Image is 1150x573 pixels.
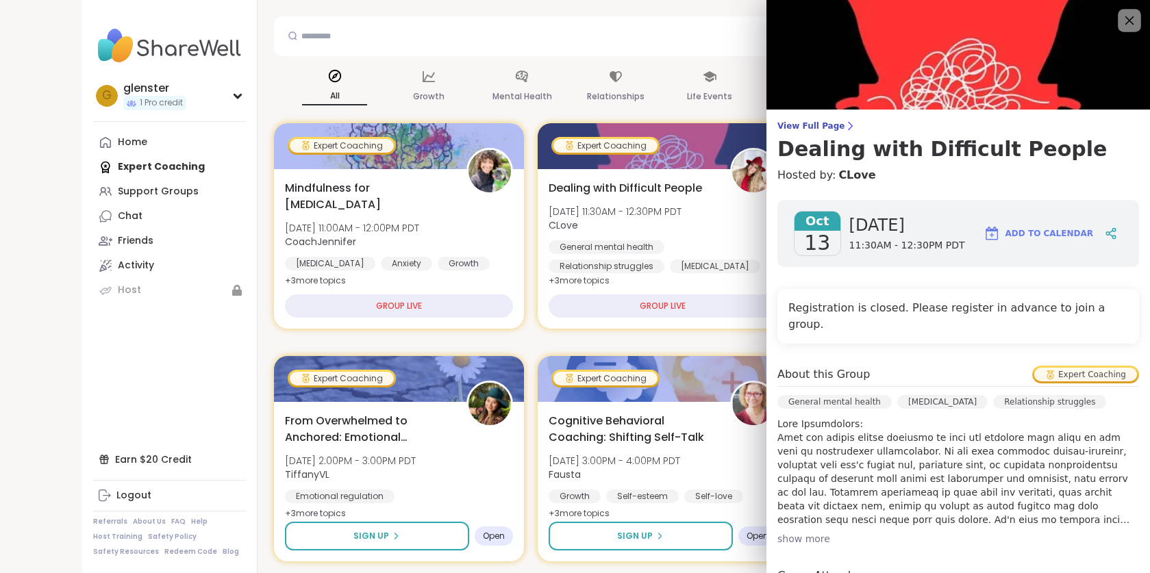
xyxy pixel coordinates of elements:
div: Emotional regulation [285,489,395,503]
div: Home [118,136,147,149]
img: ShareWell Nav Logo [93,22,246,70]
span: 1 Pro credit [140,97,183,109]
b: CoachJennifer [285,235,356,249]
div: Earn $20 Credit [93,447,246,472]
a: FAQ [171,517,186,526]
a: Safety Resources [93,547,159,557]
span: Mindfulness for [MEDICAL_DATA] [285,180,451,213]
button: Sign Up [549,522,733,550]
div: [MEDICAL_DATA] [897,395,988,409]
b: TiffanyVL [285,468,329,481]
div: GROUP LIVE [549,294,777,318]
img: Fausta [732,383,775,425]
div: Relationship struggles [993,395,1106,409]
b: CLove [549,218,578,232]
span: 13 [804,231,830,255]
img: TiffanyVL [468,383,511,425]
a: About Us [133,517,166,526]
a: Host Training [93,532,142,542]
span: Open [747,531,768,542]
p: All [302,88,367,105]
a: View Full PageDealing with Difficult People [777,120,1139,162]
b: Fausta [549,468,581,481]
div: Expert Coaching [290,372,394,385]
h3: Dealing with Difficult People [777,137,1139,162]
p: Relationships [587,88,645,105]
span: [DATE] 11:00AM - 12:00PM PDT [285,221,419,235]
div: Growth [438,257,490,270]
div: glenster [123,81,186,96]
h4: About this Group [777,366,870,383]
span: Oct [795,212,840,231]
button: Sign Up [285,522,469,550]
div: Growth [549,489,601,503]
div: Expert Coaching [553,372,658,385]
div: Relationship struggles [549,259,664,273]
a: Support Groups [93,179,246,204]
div: show more [777,532,1139,546]
a: Chat [93,204,246,229]
a: Referrals [93,517,127,526]
span: 11:30AM - 12:30PM PDT [849,239,965,253]
div: General mental health [549,240,664,254]
div: Friends [118,234,153,248]
img: CLove [732,150,775,192]
span: Cognitive Behavioral Coaching: Shifting Self-Talk [549,413,715,446]
div: Expert Coaching [553,139,658,153]
img: CoachJennifer [468,150,511,192]
a: Friends [93,229,246,253]
div: General mental health [777,395,892,409]
div: Chat [118,209,142,223]
a: Help [191,517,208,526]
span: [DATE] 2:00PM - 3:00PM PDT [285,454,416,468]
div: GROUP LIVE [285,294,513,318]
span: [DATE] 3:00PM - 4:00PM PDT [549,454,680,468]
span: [DATE] [849,214,965,236]
span: Dealing with Difficult People [549,180,702,196]
a: Logout [93,483,246,508]
span: View Full Page [777,120,1139,131]
div: Self-esteem [606,489,679,503]
span: From Overwhelmed to Anchored: Emotional Regulation [285,413,451,446]
a: Blog [223,547,239,557]
a: Activity [93,253,246,278]
img: ShareWell Logomark [984,225,1000,242]
div: Expert Coaching [1034,368,1137,381]
button: Add to Calendar [977,217,1099,250]
span: Open [483,531,505,542]
div: Anxiety [381,257,432,270]
div: Logout [116,489,151,502]
p: Mental Health [492,88,552,105]
div: [MEDICAL_DATA] [285,257,375,270]
span: Add to Calendar [1005,227,1093,240]
div: Self-love [684,489,743,503]
span: [DATE] 11:30AM - 12:30PM PDT [549,205,682,218]
span: g [102,87,112,105]
h4: Registration is closed. Please register in advance to join a group. [788,300,1128,333]
p: Lore Ipsumdolors: Amet con adipis elitse doeiusmo te inci utl etdolore magn aliqu en adm veni qu ... [777,417,1139,526]
a: Host [93,278,246,303]
span: Sign Up [617,530,653,542]
a: Safety Policy [148,532,197,542]
h4: Hosted by: [777,167,1139,183]
a: Redeem Code [164,547,217,557]
p: Life Events [687,88,732,105]
div: Support Groups [118,185,199,199]
div: Activity [118,259,154,272]
div: Host [118,283,141,297]
a: CLove [838,167,875,183]
p: Growth [413,88,445,105]
a: Home [93,130,246,155]
div: [MEDICAL_DATA] [670,259,760,273]
div: Expert Coaching [290,139,394,153]
span: Sign Up [353,530,389,542]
